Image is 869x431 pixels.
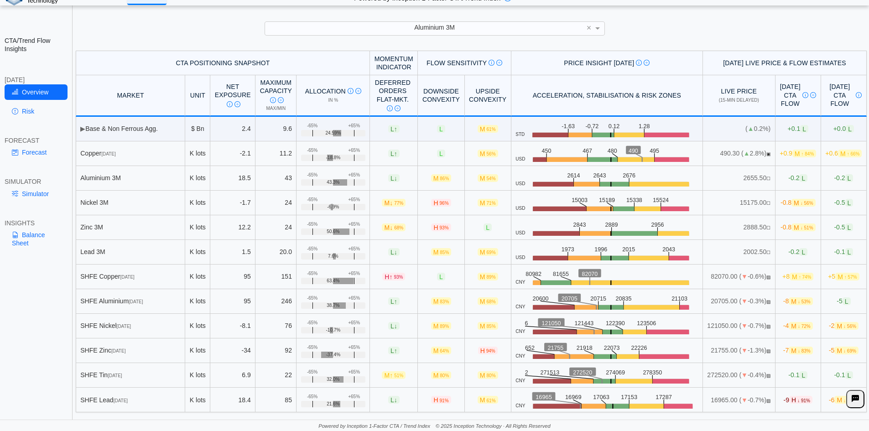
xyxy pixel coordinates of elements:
[703,289,775,314] td: 20705.00 ( -0.3%)
[573,196,589,203] text: 15003
[210,215,255,240] td: 12.2
[76,117,186,141] td: Base & Non Ferrous Agg.
[388,150,400,157] span: L
[394,297,397,305] span: ↑
[255,240,297,265] td: 20.0
[255,191,297,215] td: 24
[76,51,370,75] th: CTA Positioning Snapshot
[185,240,210,265] td: K lots
[210,289,255,314] td: 95
[394,322,397,329] span: ↓
[583,270,600,277] text: 82070
[801,151,814,156] span: ↑ 84%
[515,132,525,137] span: STD
[766,275,770,280] span: CLOSED: Session finished for the day.
[741,347,748,354] span: ▼
[215,83,251,108] div: Net Exposure
[487,324,496,329] span: 85%
[631,147,640,154] text: 490
[388,248,400,256] span: L
[601,196,617,203] text: 15189
[348,246,360,252] div: +65%
[788,174,807,182] span: -0.2
[328,98,338,103] span: in %
[440,324,449,329] span: 89%
[307,222,317,227] div: -65%
[431,174,452,182] span: M
[5,145,68,160] a: Forecast
[5,104,68,119] a: Risk
[554,270,570,277] text: 81655
[606,344,622,351] text: 22073
[800,125,808,133] span: L
[266,106,286,111] span: Max/Min
[846,125,854,133] span: L
[478,297,498,305] span: M
[185,117,210,141] td: $ Bn
[783,297,813,305] span: -8
[802,92,808,98] img: Info
[80,223,181,231] div: Zinc 3M
[719,98,759,103] span: (15-min delayed)
[440,201,449,206] span: 96%
[515,156,525,162] span: USD
[576,320,595,327] text: 121443
[834,223,853,231] span: -0.5
[810,92,816,98] img: Read More
[210,117,255,141] td: 2.4
[845,174,853,182] span: L
[489,60,494,66] img: Info
[327,303,339,308] span: 38.7%
[431,223,451,231] span: H
[845,223,853,231] span: L
[307,271,317,276] div: -65%
[644,60,650,66] img: Read More
[307,320,317,326] div: -65%
[80,322,181,330] div: SHFE Nickel
[825,83,862,108] div: [DATE] CTA Flow
[210,141,255,166] td: -2.1
[666,245,679,252] text: 2043
[348,345,360,350] div: +65%
[843,297,851,305] span: L
[478,150,498,157] span: M
[744,150,750,157] span: ▲
[76,75,186,117] th: MARKET
[789,347,812,354] span: M
[80,149,181,157] div: Copper
[799,248,807,256] span: L
[487,250,496,255] span: 69%
[656,196,672,203] text: 15524
[515,329,525,334] span: CNY
[422,59,506,67] div: Flow Sensitivity
[255,265,297,289] td: 151
[703,240,775,265] td: 2002.50
[788,125,808,133] span: +0.1
[834,174,853,182] span: -0.2
[255,215,297,240] td: 24
[210,314,255,338] td: -8.1
[782,273,813,280] span: +8
[825,150,862,157] span: +0.6
[348,222,360,227] div: +65%
[789,322,812,330] span: M
[348,296,360,301] div: +65%
[394,347,397,354] span: ↑
[431,199,451,207] span: H
[80,248,181,256] div: Lead 3M
[703,166,775,191] td: 2655.50
[766,225,770,230] span: NO FEED: Live data feed not provided for this market.
[185,338,210,363] td: K lots
[5,177,68,186] div: SIMULATOR
[789,297,812,305] span: M
[390,223,393,231] span: ↓
[641,122,653,129] text: 1.28
[234,101,240,107] img: Read More
[801,225,813,230] span: ↓ 51%
[327,204,339,210] span: -6.9%
[834,199,853,207] span: -0.5
[790,273,813,280] span: M
[437,150,445,157] span: L
[781,223,816,231] span: -0.8
[355,88,361,94] img: Read More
